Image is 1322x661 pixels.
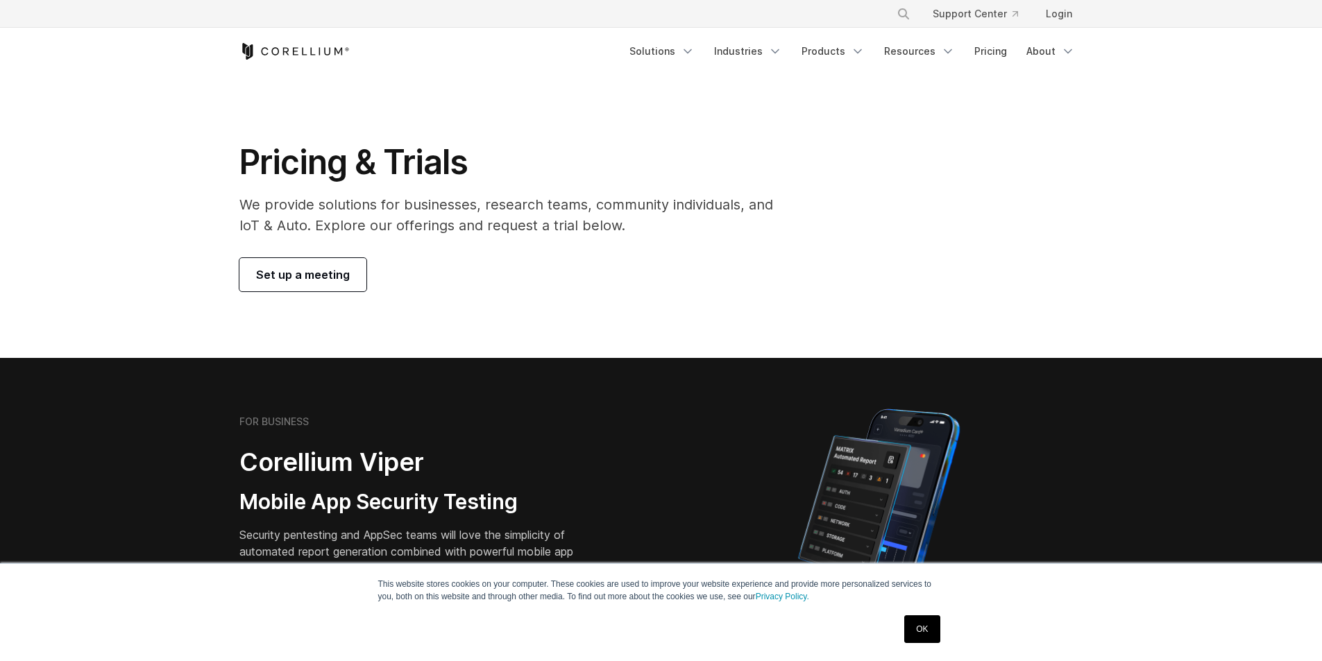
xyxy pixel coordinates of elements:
a: Login [1035,1,1083,26]
img: Corellium MATRIX automated report on iPhone showing app vulnerability test results across securit... [774,402,983,645]
button: Search [891,1,916,26]
a: Corellium Home [239,43,350,60]
div: Navigation Menu [621,39,1083,64]
a: Pricing [966,39,1015,64]
a: About [1018,39,1083,64]
p: This website stores cookies on your computer. These cookies are used to improve your website expe... [378,578,944,603]
h1: Pricing & Trials [239,141,793,183]
a: Industries [706,39,790,64]
a: Privacy Policy. [756,592,809,601]
span: Set up a meeting [256,266,350,283]
p: Security pentesting and AppSec teams will love the simplicity of automated report generation comb... [239,526,595,576]
a: Support Center [922,1,1029,26]
div: Navigation Menu [880,1,1083,26]
a: Resources [876,39,963,64]
h2: Corellium Viper [239,447,595,478]
h3: Mobile App Security Testing [239,489,595,515]
a: OK [904,615,940,643]
h6: FOR BUSINESS [239,415,309,428]
a: Products [793,39,873,64]
p: We provide solutions for businesses, research teams, community individuals, and IoT & Auto. Explo... [239,194,793,236]
a: Set up a meeting [239,258,366,291]
a: Solutions [621,39,703,64]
